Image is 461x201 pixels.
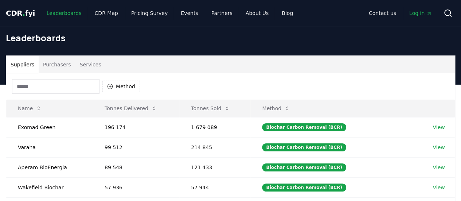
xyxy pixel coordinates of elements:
button: Name [12,101,47,116]
td: 99 512 [93,137,179,157]
button: Suppliers [6,56,39,73]
span: Log in [409,9,432,17]
button: Purchasers [39,56,75,73]
a: Events [175,7,204,20]
a: View [433,124,445,131]
button: Method [256,101,296,116]
a: CDR Map [89,7,124,20]
button: Method [102,81,140,92]
a: CDR.fyi [6,8,35,18]
a: About Us [240,7,274,20]
a: View [433,184,445,191]
td: 57 944 [179,177,250,197]
td: Wakefield Biochar [6,177,93,197]
a: Contact us [363,7,402,20]
h1: Leaderboards [6,32,455,44]
a: Blog [276,7,299,20]
td: 1 679 089 [179,117,250,137]
a: Pricing Survey [125,7,173,20]
div: Biochar Carbon Removal (BCR) [262,143,346,151]
div: Biochar Carbon Removal (BCR) [262,123,346,131]
a: Leaderboards [41,7,87,20]
td: Exomad Green [6,117,93,137]
button: Tonnes Delivered [99,101,163,116]
nav: Main [363,7,438,20]
td: 89 548 [93,157,179,177]
div: Biochar Carbon Removal (BCR) [262,183,346,192]
button: Services [75,56,106,73]
a: Log in [403,7,438,20]
td: 121 433 [179,157,250,177]
td: 57 936 [93,177,179,197]
div: Biochar Carbon Removal (BCR) [262,163,346,171]
a: View [433,164,445,171]
td: Varaha [6,137,93,157]
a: View [433,144,445,151]
span: CDR fyi [6,9,35,18]
td: 214 845 [179,137,250,157]
td: Aperam BioEnergia [6,157,93,177]
a: Partners [206,7,238,20]
button: Tonnes Sold [185,101,236,116]
span: . [23,9,25,18]
td: 196 174 [93,117,179,137]
nav: Main [41,7,299,20]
